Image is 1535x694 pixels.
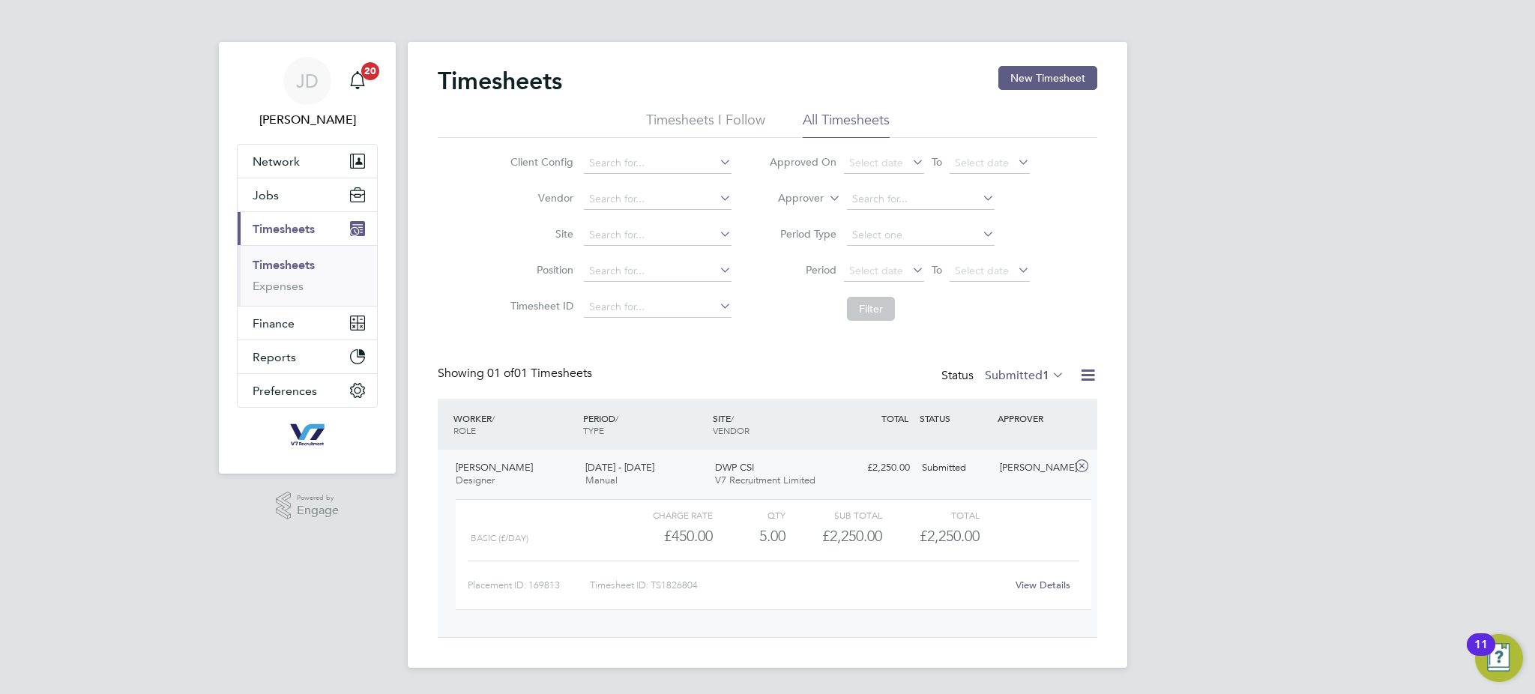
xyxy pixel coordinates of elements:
div: SITE [709,405,839,444]
div: WORKER [450,405,579,444]
span: Timesheets [253,222,315,236]
input: Search for... [584,225,732,246]
input: Search for... [584,189,732,210]
span: To [927,152,947,172]
div: 5.00 [713,524,785,549]
span: To [927,260,947,280]
div: £2,250.00 [838,456,916,480]
div: £450.00 [616,524,713,549]
span: [DATE] - [DATE] [585,461,654,474]
div: Charge rate [616,506,713,524]
span: [PERSON_NAME] [456,461,533,474]
span: Select date [849,264,903,277]
button: Filter [847,297,895,321]
div: Timesheets [238,245,377,306]
span: / [731,412,734,424]
label: Period [769,263,836,277]
li: Timesheets I Follow [646,111,765,138]
a: View Details [1016,579,1070,591]
span: 20 [361,62,379,80]
span: DWP CSI [715,461,754,474]
span: V7 Recruitment Limited [715,474,815,486]
span: Jobs [253,188,279,202]
label: Position [506,263,573,277]
span: / [615,412,618,424]
span: Network [253,154,300,169]
input: Select one [847,225,995,246]
span: 1 [1043,368,1049,383]
span: Reports [253,350,296,364]
label: Site [506,227,573,241]
span: 01 of [487,366,514,381]
nav: Main navigation [219,42,396,474]
button: Open Resource Center, 11 new notifications [1475,634,1523,682]
span: Select date [955,156,1009,169]
label: Submitted [985,368,1064,383]
label: Approver [756,191,824,206]
label: Approved On [769,155,836,169]
div: Placement ID: 169813 [468,573,590,597]
button: New Timesheet [998,66,1097,90]
div: Submitted [916,456,994,480]
span: Designer [456,474,495,486]
div: PERIOD [579,405,709,444]
span: Jake Dunwell [237,111,378,129]
div: Sub Total [785,506,882,524]
span: Powered by [297,492,339,504]
span: JD [296,71,319,91]
input: Search for... [847,189,995,210]
span: Basic (£/day) [471,533,528,543]
button: Reports [238,340,377,373]
div: Showing [438,366,595,381]
span: Finance [253,316,295,331]
button: Finance [238,307,377,340]
button: Timesheets [238,212,377,245]
button: Jobs [238,178,377,211]
a: 20 [343,57,373,105]
span: TYPE [583,424,604,436]
img: v7recruitment-logo-retina.png [284,423,331,447]
h2: Timesheets [438,66,562,96]
button: Preferences [238,374,377,407]
span: Manual [585,474,618,486]
div: Status [941,366,1067,387]
a: Go to home page [237,423,378,447]
div: [PERSON_NAME] [994,456,1072,480]
label: Client Config [506,155,573,169]
span: £2,250.00 [920,527,980,545]
span: VENDOR [713,424,750,436]
label: Timesheet ID [506,299,573,313]
li: All Timesheets [803,111,890,138]
label: Vendor [506,191,573,205]
span: Engage [297,504,339,517]
span: Preferences [253,384,317,398]
a: Timesheets [253,258,315,272]
span: Select date [849,156,903,169]
div: APPROVER [994,405,1072,432]
input: Search for... [584,297,732,318]
input: Search for... [584,261,732,282]
span: 01 Timesheets [487,366,592,381]
div: QTY [713,506,785,524]
div: Timesheet ID: TS1826804 [590,573,1006,597]
button: Network [238,145,377,178]
a: Expenses [253,279,304,293]
a: Powered byEngage [276,492,340,520]
a: JD[PERSON_NAME] [237,57,378,129]
span: Select date [955,264,1009,277]
span: TOTAL [881,412,908,424]
div: STATUS [916,405,994,432]
span: ROLE [453,424,476,436]
label: Period Type [769,227,836,241]
div: 11 [1474,645,1488,664]
div: Total [882,506,979,524]
input: Search for... [584,153,732,174]
span: / [492,412,495,424]
div: £2,250.00 [785,524,882,549]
